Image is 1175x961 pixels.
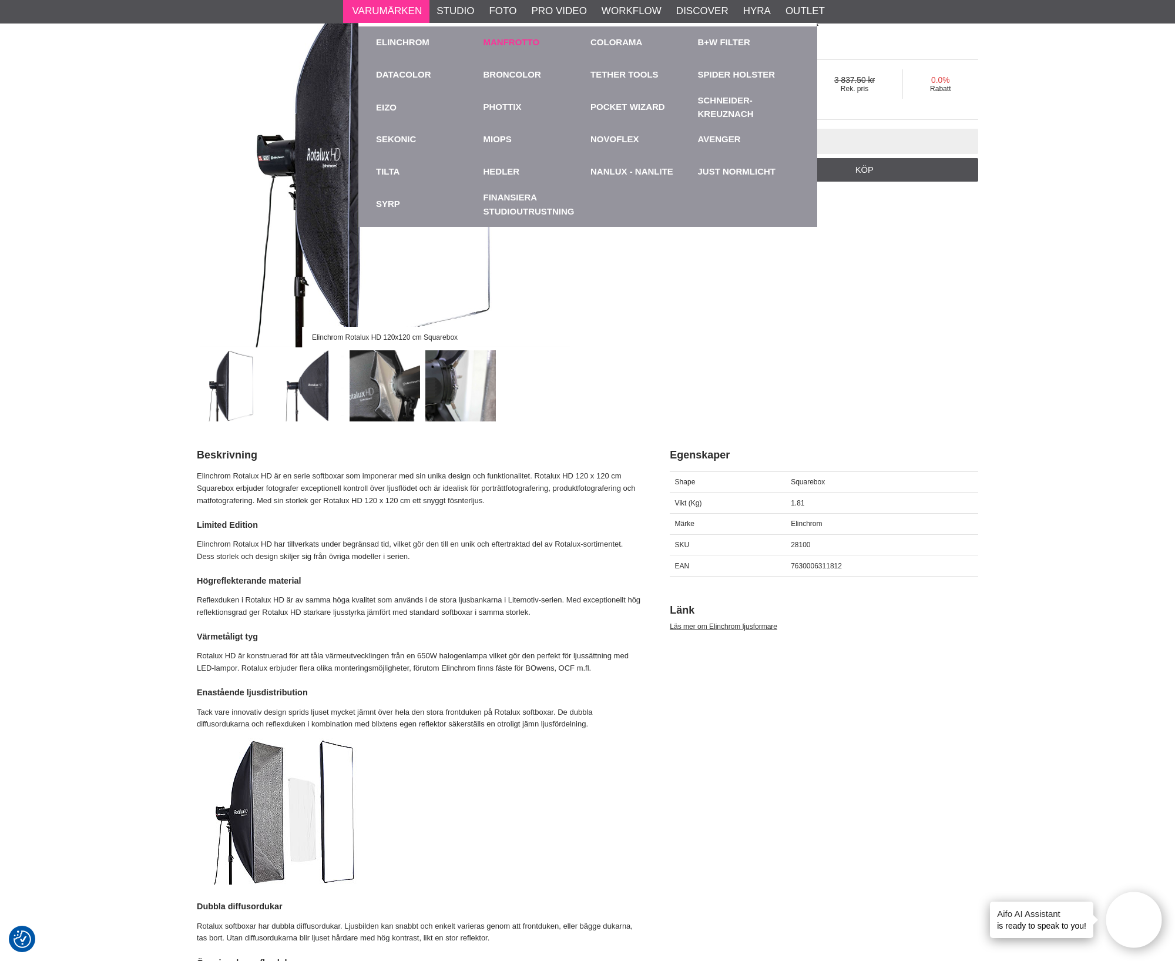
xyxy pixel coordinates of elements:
[590,133,639,146] a: Novoflex
[791,478,825,486] span: Squarebox
[698,165,776,179] a: Just Normlicht
[590,36,642,49] a: Colorama
[484,36,540,49] a: Manfrotto
[590,165,673,179] a: Nanlux - Nanlite
[807,76,902,85] span: 3 837.50
[743,4,771,19] a: Hyra
[590,68,659,82] a: Tether Tools
[785,4,825,19] a: Outlet
[376,36,429,49] a: Elinchrom
[751,158,979,182] a: Köp
[197,448,640,463] h2: Beskrivning
[197,575,640,587] h4: Högreflekterande material
[14,930,31,948] img: Revisit consent button
[903,76,978,85] span: 0.0%
[698,94,800,120] a: Schneider-Kreuznach
[376,68,431,82] a: Datacolor
[302,327,467,347] div: Elinchrom Rotalux HD 120x120 cm Squarebox
[698,133,741,146] a: Avenger
[352,4,422,19] a: Varumärken
[698,68,775,82] a: Spider Holster
[437,4,474,19] a: Studio
[791,499,804,507] span: 1.81
[807,85,902,93] span: Rek. pris
[484,188,585,220] a: Finansiera Studioutrustning
[197,738,392,885] img: Elinchrom Rotalux HD Diffusers
[675,562,690,570] span: EAN
[675,541,690,549] span: SKU
[198,350,269,421] img: Elinchrom Rotalux HD 120x120 cm Squarebox
[903,85,978,93] span: Rabatt
[376,165,399,179] a: TILTA
[197,687,640,698] h4: Enastående ljusdistribution
[484,68,541,82] a: Broncolor
[274,350,345,421] img: Elinchrom Rotalux HD 120x120 cm Squarebox
[425,350,496,421] img: Elinchrom Rotalux HD 120x120 cm Squarebox
[531,4,586,19] a: Pro Video
[997,908,1086,920] h4: Aifo AI Assistant
[670,448,978,463] h2: Egenskaper
[791,562,842,570] span: 7630006311812
[484,165,520,179] a: Hedler
[197,650,640,675] p: Rotalux HD är konstruerad för att tåla värmeutvecklingen från en 650W halogenlampa vilket gör den...
[675,478,696,486] span: Shape
[698,36,750,49] a: B+W Filter
[197,594,640,619] p: Reflexduken i Rotalux HD är av samma höga kvalitet som används i de stora ljusbankarna i Litemoti...
[197,631,640,642] h4: Värmetåligt tyg
[197,470,640,507] p: Elinchrom Rotalux HD är en serie softboxar som imponerar med sin unika design och funktionalitet....
[484,101,522,114] a: Phottix
[376,91,478,123] a: EIZO
[197,538,640,563] p: Elinchrom Rotalux HD har tillverkats under begränsad tid, vilket gör den till en unik och eftertr...
[197,920,640,945] p: Rotalux softboxar har dubbla diffusordukar. Ljusbilden kan snabbt och enkelt varieras genom att f...
[350,350,421,421] img: Rotalux HD softbox
[197,706,640,731] p: Tack vare innovativ design sprids ljuset mycket jämnt över hela den stora frontduken på Rotalux s...
[675,520,694,528] span: Märke
[197,900,640,912] h4: Dubbla diffusordukar
[489,4,516,19] a: Foto
[676,4,728,19] a: Discover
[14,929,31,950] button: Samtyckesinställningar
[376,133,416,146] a: Sekonic
[376,197,400,211] a: Syrp
[675,499,702,507] span: Vikt (Kg)
[670,622,777,631] a: Läs mer om Elinchrom ljusformare
[791,541,810,549] span: 28100
[484,133,512,146] a: Miops
[670,603,978,618] h2: Länk
[590,101,665,114] a: Pocket Wizard
[990,902,1093,938] div: is ready to speak to you!
[791,520,822,528] span: Elinchrom
[197,519,640,531] h4: Limited Edition
[602,4,662,19] a: Workflow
